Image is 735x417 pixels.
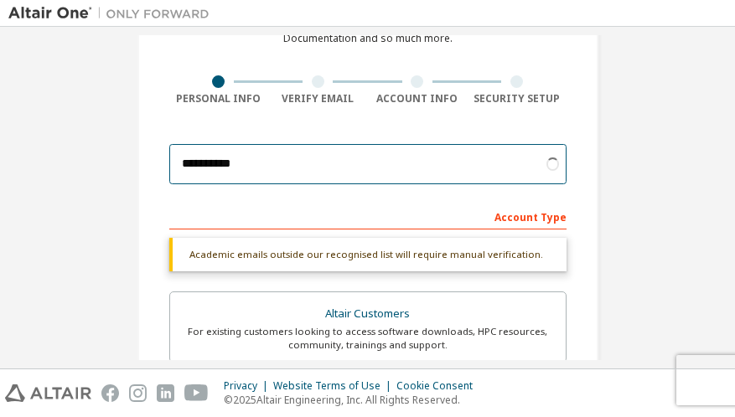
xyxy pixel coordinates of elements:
div: Security Setup [467,92,567,106]
div: Website Terms of Use [273,379,396,393]
img: youtube.svg [184,384,209,402]
img: facebook.svg [101,384,119,402]
div: Cookie Consent [396,379,483,393]
img: Altair One [8,5,218,22]
img: altair_logo.svg [5,384,91,402]
div: Personal Info [169,92,269,106]
img: linkedin.svg [157,384,174,402]
div: Account Info [368,92,468,106]
img: instagram.svg [129,384,147,402]
div: Account Type [169,203,567,229]
div: For existing customers looking to access software downloads, HPC resources, community, trainings ... [180,325,556,352]
div: Academic emails outside our recognised list will require manual verification. [169,238,567,271]
div: Verify Email [268,92,368,106]
p: © 2025 Altair Engineering, Inc. All Rights Reserved. [224,393,483,407]
div: Privacy [224,379,273,393]
div: Altair Customers [180,302,556,326]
